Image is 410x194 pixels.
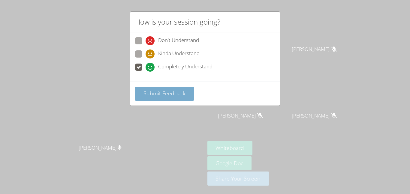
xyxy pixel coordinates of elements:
[143,90,185,97] span: Submit Feedback
[158,63,213,72] span: Completely Understand
[158,49,200,58] span: Kinda Understand
[158,36,199,45] span: Don't Understand
[135,87,194,101] button: Submit Feedback
[135,16,220,27] h2: How is your session going?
